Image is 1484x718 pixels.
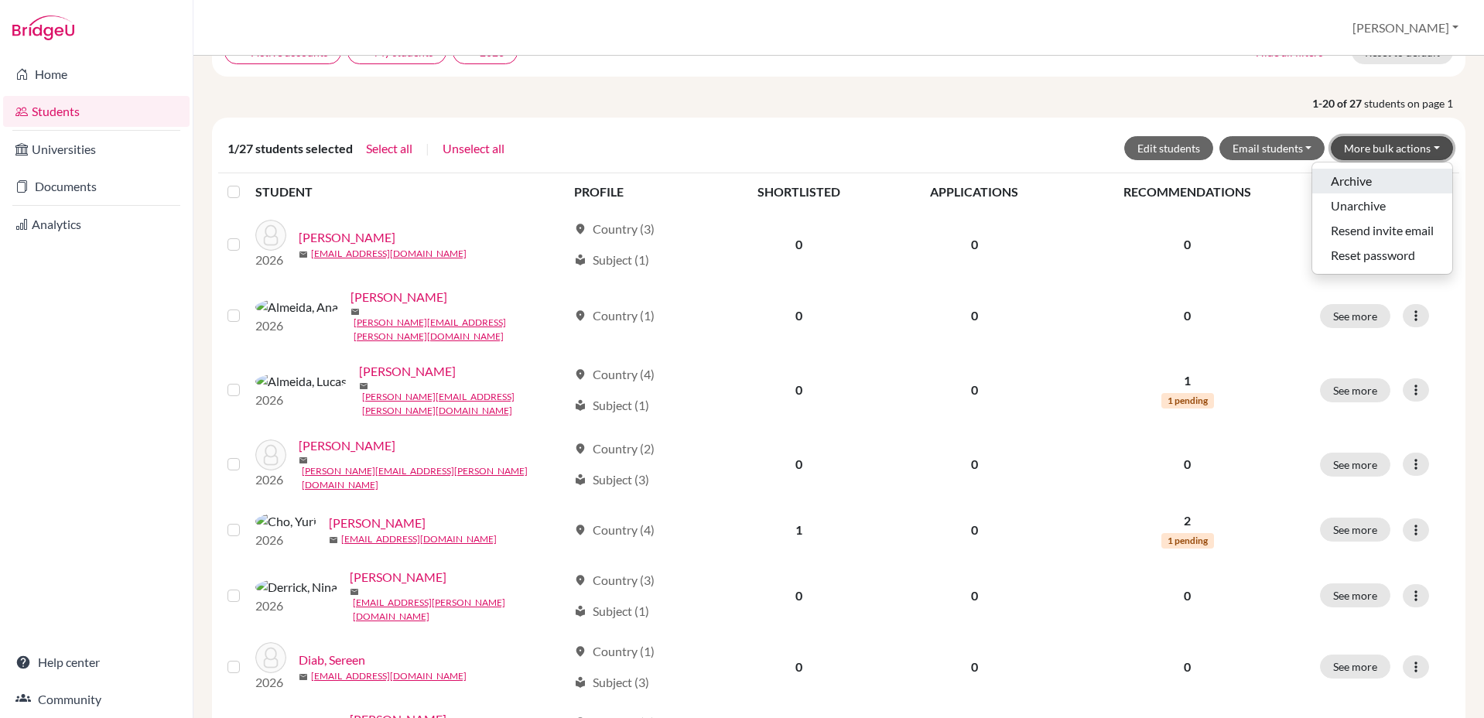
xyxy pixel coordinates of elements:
[713,210,884,279] td: 0
[350,307,360,316] span: mail
[574,251,649,269] div: Subject (1)
[574,220,655,238] div: Country (3)
[884,559,1065,633] td: 0
[574,368,586,381] span: location_on
[350,587,359,597] span: mail
[574,524,586,536] span: location_on
[442,138,505,159] button: Unselect all
[255,220,286,251] img: Agulto, Bianca
[574,676,586,689] span: local_library
[255,673,286,692] p: 2026
[3,59,190,90] a: Home
[1346,13,1465,43] button: [PERSON_NAME]
[426,139,429,158] span: |
[574,306,655,325] div: Country (1)
[359,362,456,381] a: [PERSON_NAME]
[255,316,338,335] p: 2026
[1364,95,1465,111] span: students on page 1
[713,559,884,633] td: 0
[12,15,74,40] img: Bridge-U
[3,96,190,127] a: Students
[1161,393,1214,409] span: 1 pending
[311,247,467,261] a: [EMAIL_ADDRESS][DOMAIN_NAME]
[713,501,884,559] td: 1
[354,316,567,344] a: [PERSON_NAME][EMAIL_ADDRESS][PERSON_NAME][DOMAIN_NAME]
[299,651,365,669] a: Diab, Sereen
[1331,136,1453,160] button: More bulk actions
[255,597,337,615] p: 2026
[574,673,649,692] div: Subject (3)
[359,381,368,391] span: mail
[350,568,446,586] a: [PERSON_NAME]
[574,399,586,412] span: local_library
[1073,658,1301,676] p: 0
[574,254,586,266] span: local_library
[329,514,426,532] a: [PERSON_NAME]
[1312,169,1452,193] button: Archive
[1312,218,1452,243] button: Resend invite email
[574,470,649,489] div: Subject (3)
[574,474,586,486] span: local_library
[3,171,190,202] a: Documents
[255,578,337,597] img: Derrick, Nina
[1320,583,1390,607] button: See more
[299,672,308,682] span: mail
[227,139,353,158] span: 1/27 students selected
[884,501,1065,559] td: 0
[299,228,395,247] a: [PERSON_NAME]
[1064,173,1311,210] th: RECOMMENDATIONS
[255,251,286,269] p: 2026
[329,535,338,545] span: mail
[713,173,884,210] th: SHORTLISTED
[3,647,190,678] a: Help center
[350,288,447,306] a: [PERSON_NAME]
[255,470,286,489] p: 2026
[574,602,649,621] div: Subject (1)
[1311,173,1459,210] th: SEE MORE
[574,605,586,617] span: local_library
[1320,378,1390,402] button: See more
[574,521,655,539] div: Country (4)
[3,684,190,715] a: Community
[255,173,565,210] th: STUDENT
[299,436,395,455] a: [PERSON_NAME]
[574,574,586,586] span: location_on
[1073,306,1301,325] p: 0
[255,512,316,531] img: Cho, Yuri
[3,134,190,165] a: Universities
[1312,243,1452,268] button: Reset password
[302,464,567,492] a: [PERSON_NAME][EMAIL_ADDRESS][PERSON_NAME][DOMAIN_NAME]
[299,250,308,259] span: mail
[1073,235,1301,254] p: 0
[884,427,1065,501] td: 0
[1312,95,1364,111] strong: 1-20 of 27
[574,309,586,322] span: location_on
[884,210,1065,279] td: 0
[1311,162,1453,275] ul: More bulk actions
[1161,533,1214,549] span: 1 pending
[311,669,467,683] a: [EMAIL_ADDRESS][DOMAIN_NAME]
[884,353,1065,427] td: 0
[255,391,347,409] p: 2026
[884,173,1065,210] th: APPLICATIONS
[1320,304,1390,328] button: See more
[884,633,1065,701] td: 0
[1073,371,1301,390] p: 1
[3,209,190,240] a: Analytics
[362,390,567,418] a: [PERSON_NAME][EMAIL_ADDRESS][PERSON_NAME][DOMAIN_NAME]
[574,443,586,455] span: location_on
[353,596,567,624] a: [EMAIL_ADDRESS][PERSON_NAME][DOMAIN_NAME]
[299,456,308,465] span: mail
[574,645,586,658] span: location_on
[1312,193,1452,218] button: Unarchive
[713,279,884,353] td: 0
[1073,455,1301,474] p: 0
[1320,518,1390,542] button: See more
[713,427,884,501] td: 0
[884,279,1065,353] td: 0
[255,372,347,391] img: Almeida, Lucas
[574,223,586,235] span: location_on
[565,173,713,210] th: PROFILE
[574,396,649,415] div: Subject (1)
[574,642,655,661] div: Country (1)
